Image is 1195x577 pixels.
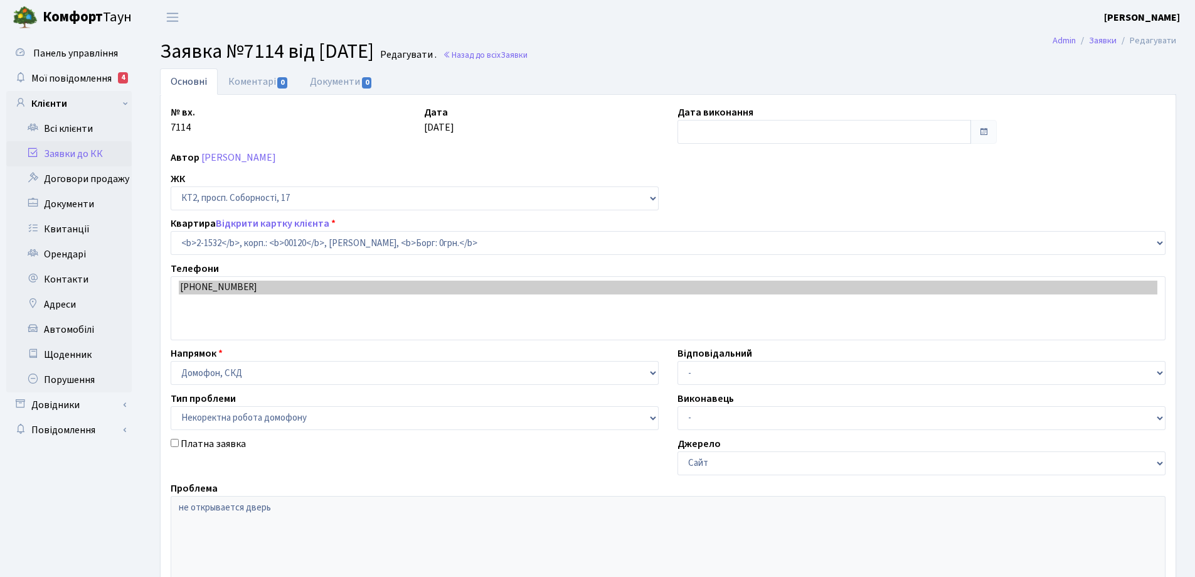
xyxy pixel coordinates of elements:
a: Панель управління [6,41,132,66]
a: Назад до всіхЗаявки [443,49,528,61]
label: Дата [424,105,448,120]
b: Комфорт [43,7,103,27]
label: ЖК [171,171,185,186]
a: Коментарі [218,68,299,95]
a: Документи [299,68,383,95]
select: ) [171,231,1166,255]
a: Відкрити картку клієнта [216,217,329,230]
label: Телефони [171,261,219,276]
option: [PHONE_NUMBER] [179,281,1157,294]
label: Відповідальний [677,346,752,361]
span: Заявки [501,49,528,61]
a: Всі клієнти [6,116,132,141]
a: Мої повідомлення4 [6,66,132,91]
a: Орендарі [6,242,132,267]
span: Заявка №7114 від [DATE] [160,37,374,66]
label: Автор [171,150,199,165]
b: [PERSON_NAME] [1104,11,1180,24]
div: 7114 [161,105,415,144]
a: [PERSON_NAME] [1104,10,1180,25]
a: [PERSON_NAME] [201,151,276,164]
a: Адреси [6,292,132,317]
small: Редагувати . [378,49,437,61]
a: Квитанції [6,217,132,242]
span: 0 [362,77,372,89]
img: logo.png [13,5,38,30]
label: Тип проблеми [171,391,236,406]
a: Клієнти [6,91,132,116]
div: 4 [118,72,128,84]
a: Автомобілі [6,317,132,342]
a: Заявки [1089,34,1117,47]
label: Проблема [171,481,218,496]
select: ) [171,406,659,430]
label: Дата виконання [677,105,753,120]
span: Мої повідомлення [31,72,112,85]
div: [DATE] [415,105,668,144]
span: 0 [277,77,287,89]
li: Редагувати [1117,34,1176,48]
a: Admin [1053,34,1076,47]
a: Щоденник [6,342,132,367]
label: Виконавець [677,391,734,406]
label: № вх. [171,105,195,120]
nav: breadcrumb [1034,28,1195,54]
label: Джерело [677,436,721,451]
a: Договори продажу [6,166,132,191]
label: Напрямок [171,346,223,361]
span: Таун [43,7,132,28]
a: Контакти [6,267,132,292]
a: Порушення [6,367,132,392]
label: Квартира [171,216,336,231]
label: Платна заявка [181,436,246,451]
a: Основні [160,68,218,95]
button: Переключити навігацію [157,7,188,28]
a: Заявки до КК [6,141,132,166]
span: Панель управління [33,46,118,60]
a: Довідники [6,392,132,418]
a: Повідомлення [6,418,132,443]
a: Документи [6,191,132,217]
